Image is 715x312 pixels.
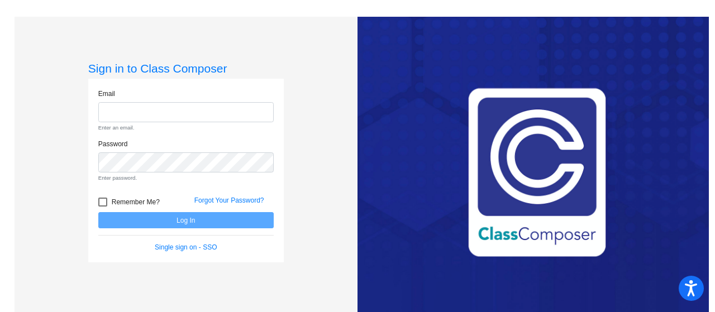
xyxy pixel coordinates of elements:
[88,61,284,75] h3: Sign in to Class Composer
[98,139,128,149] label: Password
[112,195,160,209] span: Remember Me?
[98,89,115,99] label: Email
[98,212,274,228] button: Log In
[98,174,274,182] small: Enter password.
[98,124,274,132] small: Enter an email.
[155,243,217,251] a: Single sign on - SSO
[194,196,264,204] a: Forgot Your Password?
